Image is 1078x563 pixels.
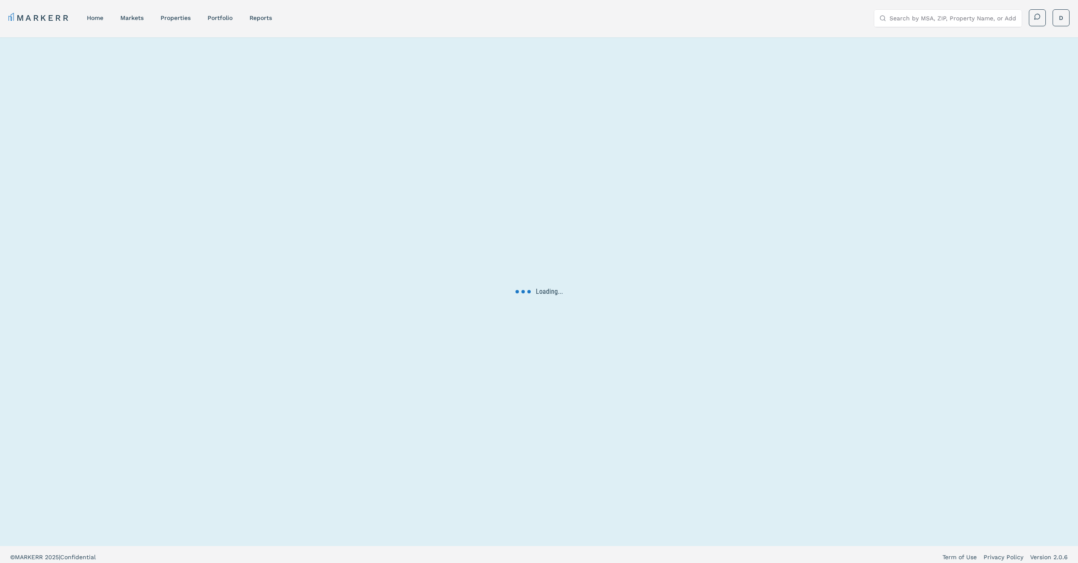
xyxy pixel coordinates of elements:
[942,553,977,561] a: Term of Use
[8,12,70,24] a: MARKERR
[87,14,103,21] a: home
[1059,14,1063,22] span: D
[984,553,1023,561] a: Privacy Policy
[60,554,96,560] span: Confidential
[10,554,15,560] span: ©
[120,14,144,21] a: markets
[249,14,272,21] a: reports
[1053,9,1070,26] button: D
[15,554,45,560] span: MARKERR
[161,14,191,21] a: properties
[1030,553,1068,561] a: Version 2.0.6
[208,14,233,21] a: Portfolio
[45,554,60,560] span: 2025 |
[890,10,1017,27] input: Search by MSA, ZIP, Property Name, or Address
